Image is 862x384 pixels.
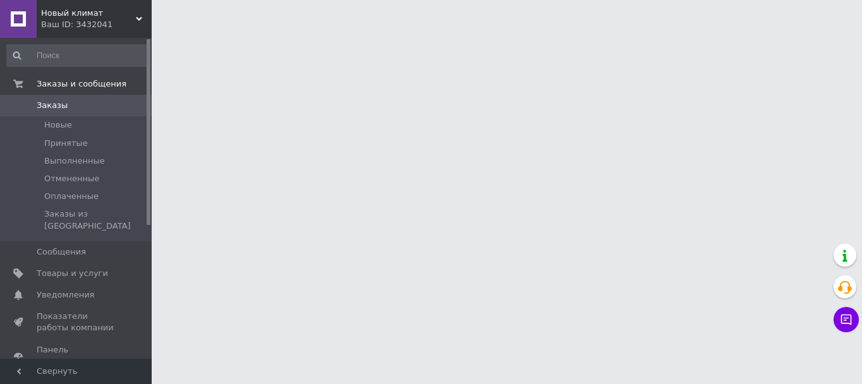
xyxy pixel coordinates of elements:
[44,173,99,184] span: Отмененные
[37,246,86,258] span: Сообщения
[44,119,72,131] span: Новые
[37,344,117,367] span: Панель управления
[37,78,126,90] span: Заказы и сообщения
[37,100,68,111] span: Заказы
[37,268,108,279] span: Товары и услуги
[6,44,149,67] input: Поиск
[37,311,117,333] span: Показатели работы компании
[41,8,136,19] span: Новый климат
[37,289,94,301] span: Уведомления
[44,155,105,167] span: Выполненные
[834,307,859,332] button: Чат с покупателем
[44,138,88,149] span: Принятые
[44,208,148,231] span: Заказы из [GEOGRAPHIC_DATA]
[41,19,152,30] div: Ваш ID: 3432041
[44,191,99,202] span: Оплаченные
